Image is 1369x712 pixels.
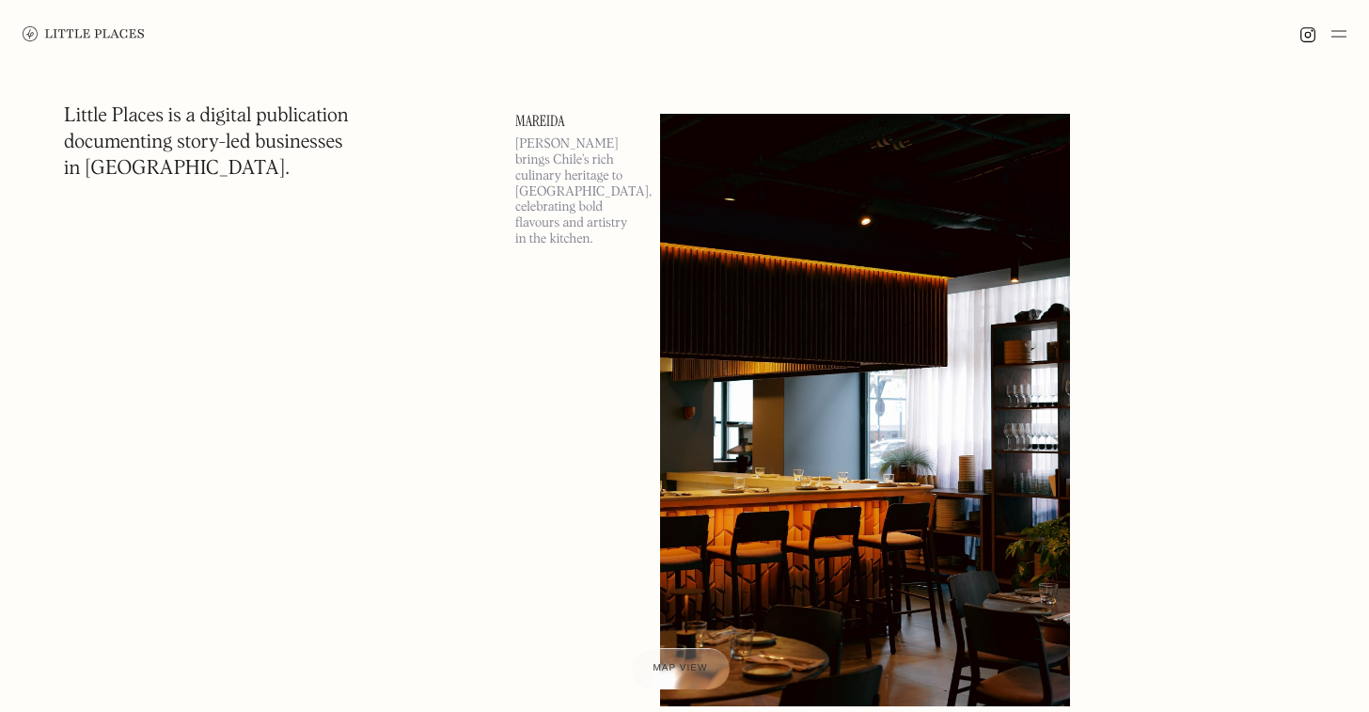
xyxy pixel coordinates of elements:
[631,648,731,689] a: Map view
[515,136,637,247] p: [PERSON_NAME] brings Chile’s rich culinary heritage to [GEOGRAPHIC_DATA], celebrating bold flavou...
[64,103,349,182] h1: Little Places is a digital publication documenting story-led businesses in [GEOGRAPHIC_DATA].
[653,663,708,673] span: Map view
[515,114,637,129] a: Mareida
[660,114,1070,706] img: Mareida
